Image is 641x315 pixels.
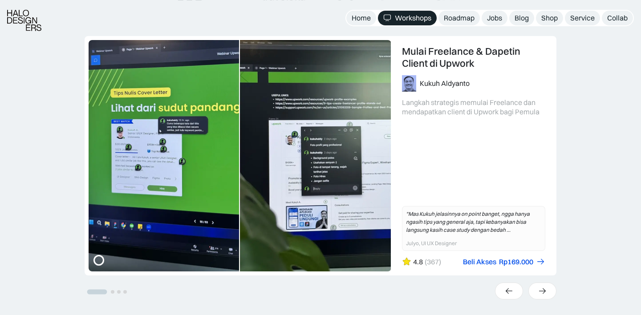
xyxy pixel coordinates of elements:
[438,11,480,25] a: Roadmap
[463,257,496,267] div: Beli Akses
[85,287,128,295] ul: Select a slide to show
[570,13,595,23] div: Service
[395,13,431,23] div: Workshops
[541,13,558,23] div: Shop
[509,11,534,25] a: Blog
[346,11,376,25] a: Home
[87,290,107,295] button: Go to slide 1
[444,13,475,23] div: Roadmap
[463,257,545,267] a: Beli AksesRp169.000
[425,257,441,267] div: (367)
[378,11,437,25] a: Workshops
[536,11,563,25] a: Shop
[111,290,114,294] button: Go to slide 2
[123,290,127,294] button: Go to slide 4
[487,13,502,23] div: Jobs
[515,13,529,23] div: Blog
[482,11,507,25] a: Jobs
[499,257,533,267] div: Rp169.000
[85,36,556,275] div: 1 of 4
[117,290,121,294] button: Go to slide 3
[565,11,600,25] a: Service
[413,257,423,267] div: 4.8
[607,13,628,23] div: Collab
[602,11,633,25] a: Collab
[352,13,371,23] div: Home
